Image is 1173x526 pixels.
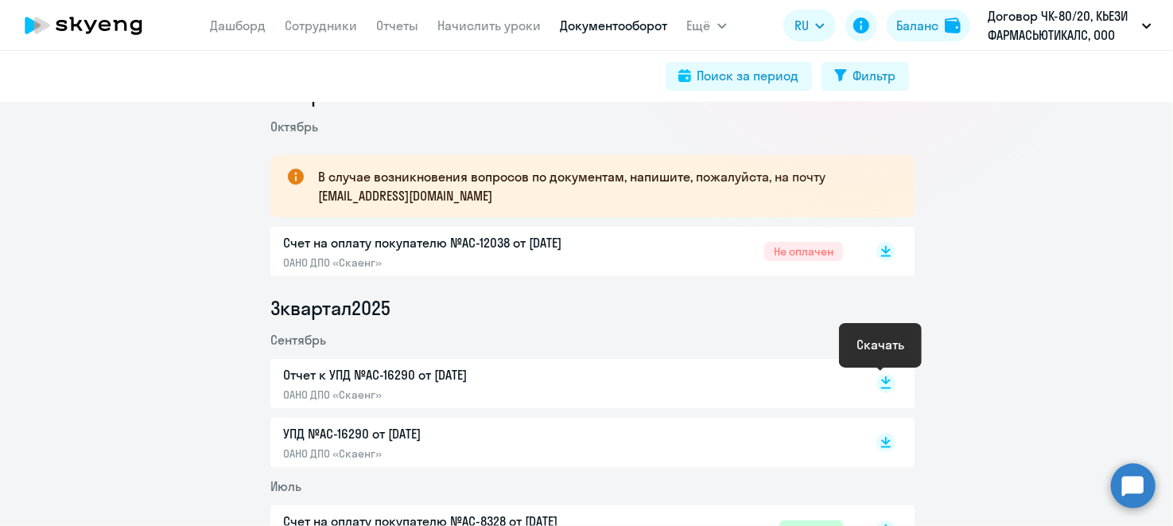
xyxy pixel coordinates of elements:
[283,365,843,402] a: Отчет к УПД №AC-16290 от [DATE]ОАНО ДПО «Скаенг»
[270,295,915,321] li: 3 квартал 2025
[887,10,970,41] button: Балансbalance
[270,478,301,494] span: Июль
[697,66,799,85] div: Поиск за период
[561,18,668,33] a: Документооборот
[283,446,617,461] p: ОАНО ДПО «Скаенг»
[283,424,843,461] a: УПД №AC-16290 от [DATE]ОАНО ДПО «Скаенг»
[666,62,812,91] button: Поиск за период
[821,62,909,91] button: Фильтр
[283,424,617,443] p: УПД №AC-16290 от [DATE]
[945,18,961,33] img: balance
[285,18,358,33] a: Сотрудники
[783,10,836,41] button: RU
[211,18,266,33] a: Дашборд
[270,119,318,134] span: Октябрь
[438,18,542,33] a: Начислить уроки
[283,233,617,252] p: Счет на оплату покупателю №AC-12038 от [DATE]
[270,332,326,348] span: Сентябрь
[283,388,617,402] p: ОАНО ДПО «Скаенг»
[980,6,1159,45] button: Договор ЧК-80/20, КЬЕЗИ ФАРМАСЬЮТИКАЛС, ООО
[687,10,727,41] button: Ещё
[283,365,617,384] p: Отчет к УПД №AC-16290 от [DATE]
[853,66,896,85] div: Фильтр
[687,16,711,35] span: Ещё
[856,335,904,354] div: Скачать
[283,255,617,270] p: ОАНО ДПО «Скаенг»
[988,6,1136,45] p: Договор ЧК-80/20, КЬЕЗИ ФАРМАСЬЮТИКАЛС, ООО
[764,242,843,261] span: Не оплачен
[283,233,843,270] a: Счет на оплату покупателю №AC-12038 от [DATE]ОАНО ДПО «Скаенг»Не оплачен
[794,16,809,35] span: RU
[896,16,938,35] div: Баланс
[377,18,419,33] a: Отчеты
[318,167,886,205] p: В случае возникновения вопросов по документам, напишите, пожалуйста, на почту [EMAIL_ADDRESS][DOM...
